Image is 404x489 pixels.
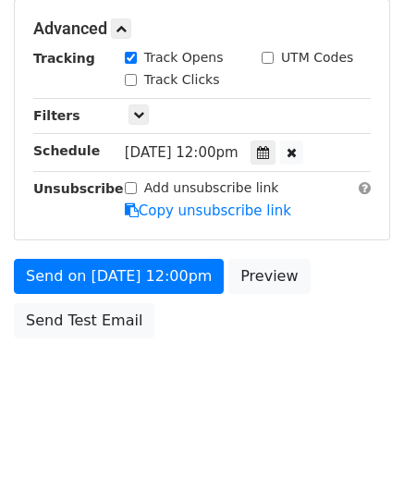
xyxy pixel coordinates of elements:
label: Track Opens [144,48,224,67]
span: [DATE] 12:00pm [125,144,239,161]
label: UTM Codes [281,48,353,67]
strong: Tracking [33,51,95,66]
h5: Advanced [33,18,371,39]
a: Preview [228,259,310,294]
a: Send Test Email [14,303,154,338]
iframe: Chat Widget [312,400,404,489]
strong: Filters [33,108,80,123]
strong: Unsubscribe [33,181,124,196]
strong: Schedule [33,143,100,158]
a: Send on [DATE] 12:00pm [14,259,224,294]
label: Track Clicks [144,70,220,90]
a: Copy unsubscribe link [125,202,291,219]
label: Add unsubscribe link [144,178,279,198]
